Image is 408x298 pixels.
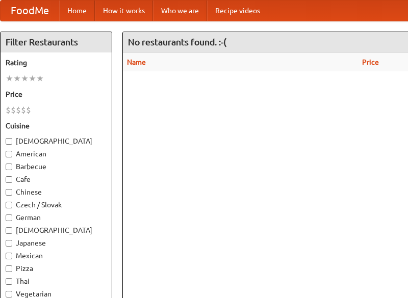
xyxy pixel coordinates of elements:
li: $ [16,104,21,116]
li: $ [26,104,31,116]
li: $ [21,104,26,116]
input: Mexican [6,253,12,259]
label: Barbecue [6,161,107,172]
li: ★ [13,73,21,84]
a: Who we are [153,1,207,21]
input: Czech / Slovak [6,202,12,208]
label: Czech / Slovak [6,200,107,210]
input: [DEMOGRAPHIC_DATA] [6,138,12,145]
h5: Price [6,89,107,99]
li: ★ [36,73,44,84]
label: German [6,212,107,223]
a: Recipe videos [207,1,268,21]
input: Vegetarian [6,291,12,297]
a: Name [127,58,146,66]
label: Pizza [6,263,107,274]
input: Chinese [6,189,12,196]
label: Chinese [6,187,107,197]
a: FoodMe [1,1,59,21]
label: Cafe [6,174,107,184]
input: German [6,214,12,221]
li: $ [6,104,11,116]
h5: Rating [6,58,107,68]
label: Mexican [6,251,107,261]
label: Thai [6,276,107,286]
input: Thai [6,278,12,285]
a: Home [59,1,95,21]
a: Price [362,58,379,66]
h4: Filter Restaurants [1,32,112,52]
li: ★ [29,73,36,84]
label: [DEMOGRAPHIC_DATA] [6,225,107,235]
input: [DEMOGRAPHIC_DATA] [6,227,12,234]
input: Barbecue [6,164,12,170]
label: Japanese [6,238,107,248]
li: ★ [6,73,13,84]
h5: Cuisine [6,121,107,131]
li: $ [11,104,16,116]
label: [DEMOGRAPHIC_DATA] [6,136,107,146]
label: American [6,149,107,159]
ng-pluralize: No restaurants found. :-( [128,37,226,47]
input: Japanese [6,240,12,247]
input: Cafe [6,176,12,183]
input: American [6,151,12,157]
li: ★ [21,73,29,84]
input: Pizza [6,265,12,272]
a: How it works [95,1,153,21]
